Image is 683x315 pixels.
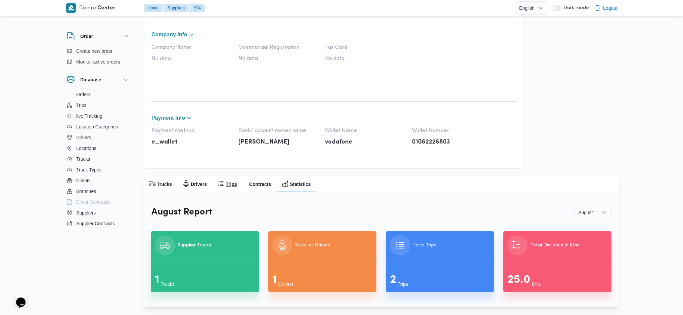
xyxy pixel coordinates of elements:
button: Suppliers [64,207,133,218]
h3: Order [80,32,93,40]
h2: Statistics [290,180,311,188]
button: Orders [64,89,133,100]
button: Create new order [64,46,133,56]
h2: Trips [226,180,237,188]
span: Truck Types [76,166,101,174]
span: Drivers [278,282,294,287]
span: Create new order [76,47,112,55]
h2: August Report [151,207,213,218]
span: Trucks [161,282,175,287]
div: Total Distance in KMs [530,243,579,248]
span: Monitor active orders [76,58,120,66]
h3: Database [80,76,101,84]
span: Company Name [151,44,232,50]
h2: Drivers [191,180,207,188]
img: X8yXhbKr1z7QwAAAABJRU5ErkJggg== [66,3,76,13]
span: Drivers [76,133,91,142]
span: Trips [76,101,87,109]
h1: 1 [155,272,159,288]
span: Orders [76,90,91,99]
span: No data [325,55,405,62]
button: Supplier Contracts [64,218,133,229]
div: Company Info [151,39,516,89]
p: e_wallet [151,139,232,146]
button: Clients [64,175,133,186]
button: 994 [189,4,205,12]
button: live Tracking [64,111,133,121]
span: Clients [76,176,91,185]
span: Company Info [151,32,187,37]
h1: 1 [272,272,277,288]
span: Logout [603,4,618,12]
span: Payment Method [151,128,232,134]
button: Order [67,32,130,40]
h2: Trucks [157,180,172,188]
h1: 2 [390,272,396,288]
span: Branches [76,187,96,195]
b: Center [97,6,116,11]
span: payment Info [151,115,185,121]
span: Wallet Number [412,128,492,134]
span: No data [151,56,171,62]
button: Location Categories [64,121,133,132]
div: Database [61,89,135,235]
button: Branches [64,186,133,197]
span: Trips [398,282,408,287]
iframe: chat widget [7,288,28,308]
div: Supplier Drivers [295,243,330,248]
span: Locations [76,144,96,152]
button: Logout [592,1,620,15]
button: Suppliers [163,4,190,12]
button: Trucks [64,154,133,164]
button: Locations [64,143,133,154]
button: Database [67,76,130,84]
p: vodafone [325,139,405,146]
span: Suppliers [76,209,96,217]
button: Company Info [151,32,516,37]
div: payment Info [151,122,516,168]
button: Home [144,4,164,12]
span: Dark mode [561,5,589,11]
button: Client Contracts [64,197,133,207]
h1: 25.0 [507,272,530,288]
button: Trips [64,100,133,111]
span: KMs [532,282,541,287]
button: payment Info [151,115,516,121]
h2: Contracts [249,180,271,188]
span: Bank/ account owner name [238,128,319,134]
span: Supplier Contracts [76,220,115,228]
button: Drivers [64,132,133,143]
p: 01062226803 [412,139,492,146]
button: Truck Types [64,164,133,175]
span: live Tracking [76,112,102,120]
span: No data [238,55,319,62]
span: Wallet Name [325,128,405,134]
span: Devices [76,230,93,238]
span: Commercial Registration [238,44,319,50]
div: Total Trips [413,243,437,248]
p: [PERSON_NAME] [238,139,319,146]
span: Trucks [76,155,90,163]
span: Client Contracts [76,198,110,206]
button: Monitor active orders [64,56,133,67]
div: Order [61,46,135,70]
span: Location Categories [76,123,118,131]
div: Supplier Trucks [178,243,211,248]
button: Devices [64,229,133,240]
span: Tax Card [325,44,405,50]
